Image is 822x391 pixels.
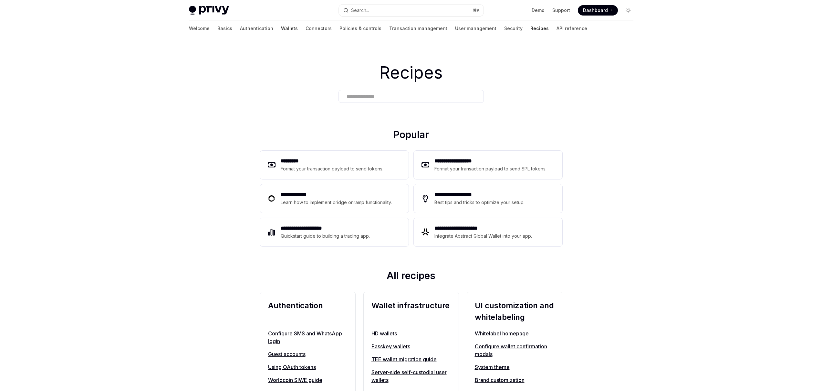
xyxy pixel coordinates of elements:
[281,21,298,36] a: Wallets
[268,363,348,371] a: Using OAuth tokens
[371,368,451,384] a: Server-side self-custodial user wallets
[217,21,232,36] a: Basics
[351,6,369,14] div: Search...
[504,21,523,36] a: Security
[583,7,608,14] span: Dashboard
[268,300,348,323] h2: Authentication
[260,184,409,213] a: **** **** ***Learn how to implement bridge onramp functionality.
[281,199,394,206] div: Learn how to implement bridge onramp functionality.
[475,363,554,371] a: System theme
[339,21,381,36] a: Policies & controls
[371,300,451,323] h2: Wallet infrastructure
[473,8,480,13] span: ⌘ K
[268,376,348,384] a: Worldcoin SIWE guide
[552,7,570,14] a: Support
[281,165,384,173] div: Format your transaction payload to send tokens.
[371,355,451,363] a: TEE wallet migration guide
[557,21,587,36] a: API reference
[455,21,496,36] a: User management
[434,165,547,173] div: Format your transaction payload to send SPL tokens.
[189,21,210,36] a: Welcome
[475,330,554,337] a: Whitelabel homepage
[475,376,554,384] a: Brand customization
[260,129,562,143] h2: Popular
[530,21,549,36] a: Recipes
[339,5,484,16] button: Search...⌘K
[268,330,348,345] a: Configure SMS and WhatsApp login
[371,342,451,350] a: Passkey wallets
[475,342,554,358] a: Configure wallet confirmation modals
[371,330,451,337] a: HD wallets
[260,151,409,179] a: **** ****Format your transaction payload to send tokens.
[189,6,229,15] img: light logo
[532,7,545,14] a: Demo
[306,21,332,36] a: Connectors
[281,232,370,240] div: Quickstart guide to building a trading app.
[240,21,273,36] a: Authentication
[475,300,554,323] h2: UI customization and whitelabeling
[260,270,562,284] h2: All recipes
[268,350,348,358] a: Guest accounts
[389,21,447,36] a: Transaction management
[623,5,633,16] button: Toggle dark mode
[434,232,533,240] div: Integrate Abstract Global Wallet into your app.
[578,5,618,16] a: Dashboard
[434,199,525,206] div: Best tips and tricks to optimize your setup.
